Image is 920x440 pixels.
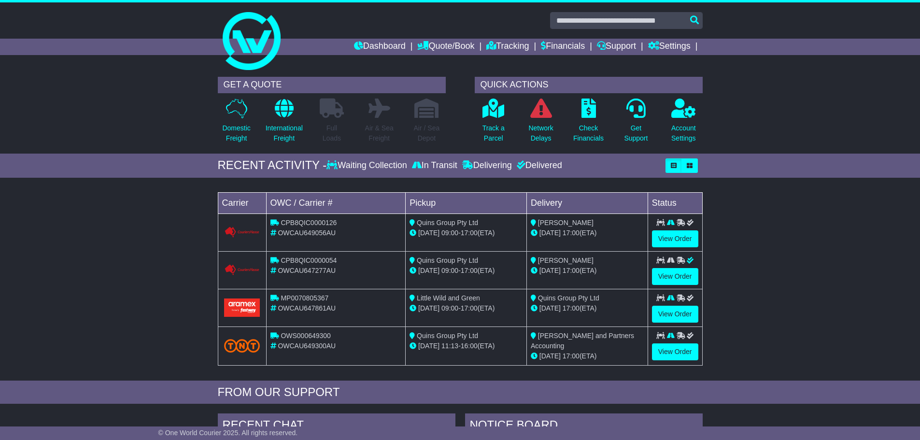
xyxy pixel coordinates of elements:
span: 09:00 [441,304,458,312]
span: [DATE] [539,304,561,312]
p: Domestic Freight [222,123,250,143]
div: (ETA) [531,303,644,313]
a: NetworkDelays [528,98,553,149]
span: Little Wild and Green [417,294,480,302]
span: 16:00 [461,342,478,350]
span: © One World Courier 2025. All rights reserved. [158,429,298,437]
span: OWCAU649300AU [278,342,336,350]
td: Pickup [406,192,527,213]
p: Network Delays [528,123,553,143]
span: [PERSON_NAME] [538,219,594,227]
p: Check Financials [573,123,604,143]
td: Delivery [526,192,648,213]
div: - (ETA) [410,228,523,238]
div: RECENT ACTIVITY - [218,158,327,172]
img: TNT_Domestic.png [224,339,260,352]
span: 17:00 [563,267,580,274]
span: CPB8QIC0000126 [281,219,337,227]
p: Account Settings [671,123,696,143]
span: OWCAU647861AU [278,304,336,312]
p: Get Support [624,123,648,143]
a: Track aParcel [482,98,505,149]
p: Track a Parcel [482,123,505,143]
div: RECENT CHAT [218,413,455,440]
span: Quins Group Pty Ltd [417,256,478,264]
span: 17:00 [461,304,478,312]
a: AccountSettings [671,98,696,149]
td: Carrier [218,192,266,213]
a: CheckFinancials [573,98,604,149]
div: In Transit [410,160,460,171]
a: Dashboard [354,39,406,55]
div: (ETA) [531,228,644,238]
span: CPB8QIC0000054 [281,256,337,264]
span: [PERSON_NAME] [538,256,594,264]
span: MP0070805367 [281,294,328,302]
span: 17:00 [563,229,580,237]
p: International Freight [266,123,303,143]
span: OWCAU647277AU [278,267,336,274]
span: 17:00 [563,304,580,312]
div: NOTICE BOARD [465,413,703,440]
div: GET A QUOTE [218,77,446,93]
span: [DATE] [418,267,439,274]
span: [DATE] [418,304,439,312]
div: - (ETA) [410,303,523,313]
a: Quote/Book [417,39,474,55]
span: OWCAU649056AU [278,229,336,237]
a: Support [597,39,636,55]
span: Quins Group Pty Ltd [417,332,478,340]
span: [DATE] [418,342,439,350]
span: OWS000649300 [281,332,331,340]
div: Delivering [460,160,514,171]
a: View Order [652,230,698,247]
a: View Order [652,343,698,360]
span: 17:00 [563,352,580,360]
div: Waiting Collection [326,160,409,171]
span: [DATE] [539,267,561,274]
td: Status [648,192,702,213]
td: OWC / Carrier # [266,192,406,213]
span: [DATE] [418,229,439,237]
p: Air & Sea Freight [365,123,394,143]
a: GetSupport [623,98,648,149]
a: View Order [652,268,698,285]
div: - (ETA) [410,341,523,351]
span: [DATE] [539,229,561,237]
span: 11:13 [441,342,458,350]
span: [PERSON_NAME] and Partners Accounting [531,332,634,350]
a: DomesticFreight [222,98,251,149]
p: Full Loads [320,123,344,143]
img: GetCarrierServiceLogo [224,264,260,276]
div: - (ETA) [410,266,523,276]
span: 09:00 [441,267,458,274]
a: Financials [541,39,585,55]
div: (ETA) [531,266,644,276]
div: FROM OUR SUPPORT [218,385,703,399]
p: Air / Sea Depot [414,123,440,143]
a: Tracking [486,39,529,55]
span: Quins Group Pty Ltd [417,219,478,227]
div: Delivered [514,160,562,171]
a: View Order [652,306,698,323]
a: Settings [648,39,691,55]
span: Quins Group Pty Ltd [538,294,599,302]
a: InternationalFreight [265,98,303,149]
div: QUICK ACTIONS [475,77,703,93]
img: GetCarrierServiceLogo [224,227,260,238]
span: [DATE] [539,352,561,360]
span: 17:00 [461,267,478,274]
span: 09:00 [441,229,458,237]
div: (ETA) [531,351,644,361]
img: Aramex.png [224,298,260,316]
span: 17:00 [461,229,478,237]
